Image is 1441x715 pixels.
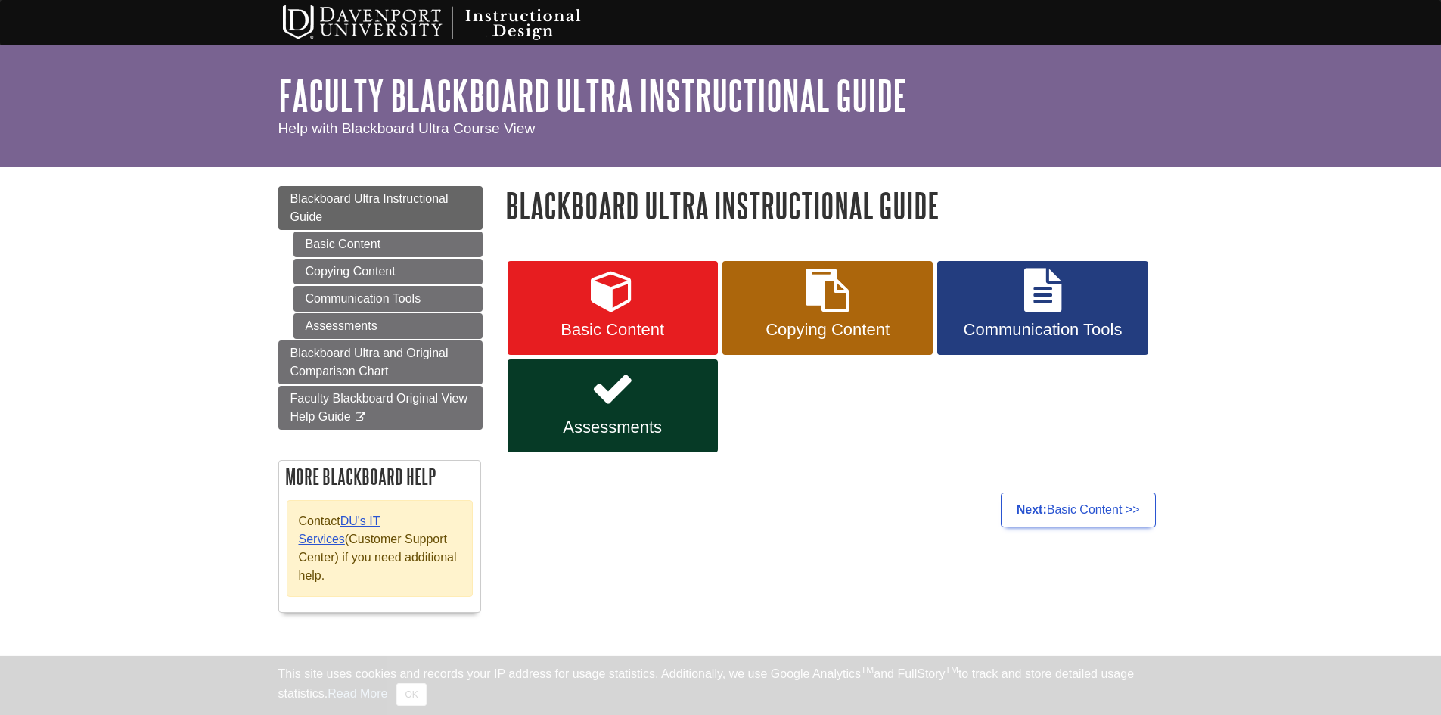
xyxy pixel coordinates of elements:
[937,261,1148,355] a: Communication Tools
[354,412,367,422] i: This link opens in a new window
[278,665,1163,706] div: This site uses cookies and records your IP address for usage statistics. Additionally, we use Goo...
[290,392,467,423] span: Faculty Blackboard Original View Help Guide
[722,261,933,355] a: Copying Content
[508,359,718,453] a: Assessments
[290,192,449,223] span: Blackboard Ultra Instructional Guide
[519,418,707,437] span: Assessments
[290,347,449,378] span: Blackboard Ultra and Original Comparison Chart
[278,186,483,628] div: Guide Page Menu
[1017,503,1047,516] strong: Next:
[287,500,473,597] div: Contact (Customer Support Center) if you need additional help.
[508,261,718,355] a: Basic Content
[519,320,707,340] span: Basic Content
[293,286,483,312] a: Communication Tools
[293,259,483,284] a: Copying Content
[293,313,483,339] a: Assessments
[293,232,483,257] a: Basic Content
[328,687,387,700] a: Read More
[946,665,958,676] sup: TM
[299,514,380,546] a: DU's IT Services
[861,665,874,676] sup: TM
[278,340,483,384] a: Blackboard Ultra and Original Comparison Chart
[278,120,536,136] span: Help with Blackboard Ultra Course View
[1001,493,1156,527] a: Next:Basic Content >>
[396,683,426,706] button: Close
[278,72,907,119] a: Faculty Blackboard Ultra Instructional Guide
[505,186,1163,225] h1: Blackboard Ultra Instructional Guide
[949,320,1136,340] span: Communication Tools
[279,461,480,493] h2: More Blackboard Help
[271,4,634,42] img: Davenport University Instructional Design
[278,186,483,230] a: Blackboard Ultra Instructional Guide
[734,320,921,340] span: Copying Content
[278,386,483,430] a: Faculty Blackboard Original View Help Guide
